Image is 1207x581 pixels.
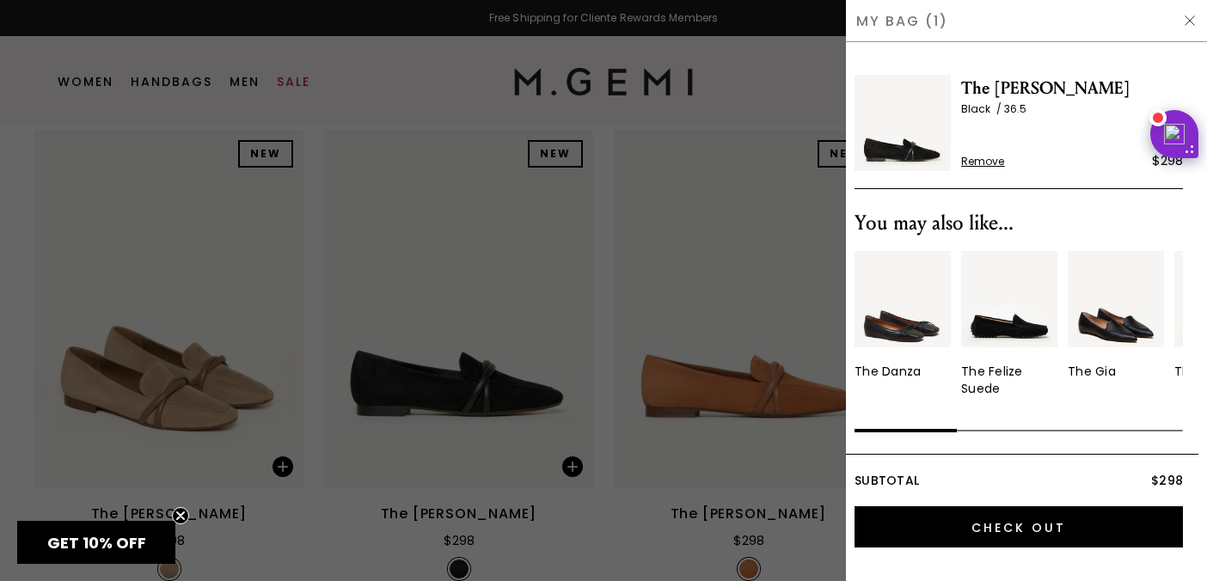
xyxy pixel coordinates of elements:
span: Subtotal [855,472,919,489]
img: v_11364_02_HOVER_NEW_THEDANZA_BLACK_LEATHER_290x387_crop_center.jpg [855,251,951,347]
div: You may also like... [855,210,1183,237]
img: v_05707_01_Main_New_TheFelize_Black_Suede_8c9aec45-d7d9-47c9-aceb-01c79bb6df27_290x387_crop_cente... [961,251,1057,347]
input: Check Out [855,506,1183,547]
span: Black [961,101,1004,116]
a: The Danza [855,251,951,380]
div: The Felize Suede [961,363,1057,397]
span: 36.5 [1004,101,1026,116]
div: The Danza [855,363,921,380]
img: Hide Drawer [1183,14,1197,28]
a: The Gia [1068,251,1164,380]
div: GET 10% OFFClose teaser [17,521,175,564]
button: Close teaser [172,507,189,524]
a: The Felize Suede [961,251,1057,397]
span: Remove [961,155,1005,168]
span: GET 10% OFF [47,532,146,553]
img: The Brenda [855,75,951,171]
div: $298 [1152,150,1183,171]
div: The Gia [1068,363,1116,380]
span: $298 [1151,472,1183,489]
span: The [PERSON_NAME] [961,75,1183,102]
img: v_11763_02_Hover_New_TheGia_Black_Leather_290x387_crop_center.jpg [1068,251,1164,347]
